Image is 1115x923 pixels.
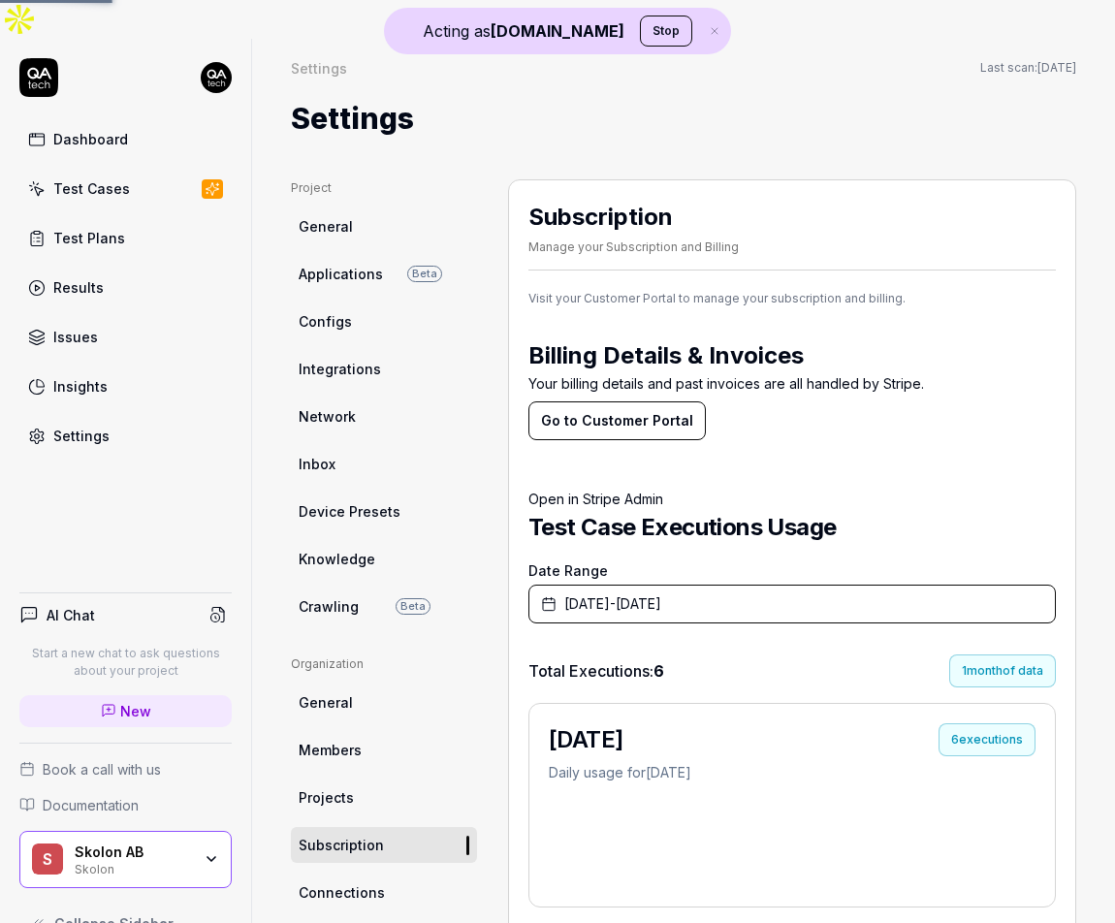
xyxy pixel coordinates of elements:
a: Book a call with us [19,759,232,780]
h2: Subscription [528,200,739,235]
div: Test Plans [53,228,125,248]
a: General [291,684,477,720]
p: Your billing details and past invoices are all handled by Stripe. [528,373,1056,401]
div: Manage your Subscription and Billing [528,239,739,256]
div: Organization [291,655,477,673]
h1: Settings [291,97,414,141]
div: Results [53,277,104,298]
span: Knowledge [299,549,375,569]
a: Members [291,732,477,768]
span: Device Presets [299,501,400,522]
span: General [299,692,353,713]
span: Inbox [299,454,335,474]
div: 1 of data [949,654,1056,687]
a: Documentation [19,795,232,815]
span: [DATE] - [DATE] [564,593,661,614]
a: Network [291,398,477,434]
span: Documentation [43,795,139,815]
span: Subscription [299,835,384,855]
a: Projects [291,780,477,815]
h2: Billing Details & Invoices [528,338,1056,373]
p: Start a new chat to ask questions about your project [19,645,232,680]
div: Dashboard [53,129,128,149]
span: Visit your Customer Portal to manage your subscription and billing. [528,290,1056,307]
span: Connections [299,882,385,903]
span: month [967,662,1003,680]
div: Skolon AB [75,843,191,861]
h2: [DATE] [549,728,622,751]
a: Subscription [291,827,477,863]
a: Connections [291,875,477,910]
a: General [291,208,477,244]
div: Settings [53,426,110,446]
span: New [120,701,151,721]
a: Test Plans [19,219,232,257]
span: General [299,216,353,237]
div: Project [291,179,477,197]
p: Daily usage for [DATE] [549,762,1035,782]
span: Integrations [299,359,381,379]
a: Issues [19,318,232,356]
span: 6 [653,661,664,681]
span: Last scan: [980,59,1076,77]
span: S [32,843,63,875]
h4: AI Chat [47,605,95,625]
button: [DATE]-[DATE] [528,585,1056,623]
img: 7ccf6c19-61ad-4a6c-8811-018b02a1b829.jpg [201,62,232,93]
span: Book a call with us [43,759,161,780]
span: Beta [396,598,430,615]
button: Last scan:[DATE] [980,59,1076,77]
label: Date Range [528,560,1056,581]
button: Stop [640,16,692,47]
a: Insights [19,367,232,405]
time: [DATE] [1037,60,1076,75]
button: Go to Customer Portal [528,401,706,440]
div: Issues [53,327,98,347]
a: New [19,695,232,727]
a: Device Presets [291,493,477,529]
h2: Test Case Executions Usage [528,510,1056,545]
a: Open in Stripe Admin [528,491,663,507]
a: CrawlingBeta [291,589,477,624]
a: Settings [19,417,232,455]
a: ApplicationsBeta [291,256,477,292]
span: Applications [299,264,383,284]
a: Knowledge [291,541,477,577]
span: Network [299,406,356,427]
span: Total Executions: [528,661,653,681]
button: SSkolon ABSkolon [19,831,232,889]
span: Beta [407,266,442,282]
span: Configs [299,311,352,332]
a: Integrations [291,351,477,387]
div: 6 executions [939,723,1035,756]
a: Dashboard [19,120,232,158]
span: Crawling [299,596,359,617]
div: Test Cases [53,178,130,199]
span: Projects [299,787,354,808]
a: Configs [291,303,477,339]
div: Insights [53,376,108,397]
a: Test Cases [19,170,232,207]
span: Members [299,740,362,760]
a: Inbox [291,446,477,482]
div: Skolon [75,860,191,875]
a: Results [19,269,232,306]
div: Settings [291,58,347,78]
